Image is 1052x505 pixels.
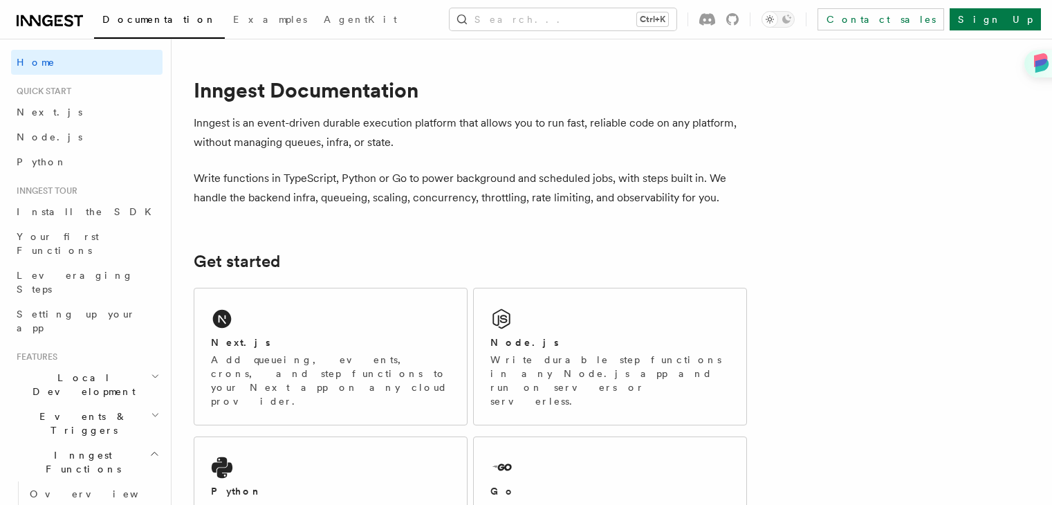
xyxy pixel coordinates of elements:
span: Overview [30,488,172,499]
a: Examples [225,4,315,37]
button: Search...Ctrl+K [450,8,676,30]
p: Inngest is an event-driven durable execution platform that allows you to run fast, reliable code ... [194,113,747,152]
a: Contact sales [818,8,944,30]
h2: Node.js [490,336,559,349]
button: Events & Triggers [11,404,163,443]
span: Examples [233,14,307,25]
h2: Go [490,484,515,498]
span: Setting up your app [17,309,136,333]
p: Write durable step functions in any Node.js app and run on servers or serverless. [490,353,730,408]
a: Node.js [11,125,163,149]
span: Your first Functions [17,231,99,256]
h2: Next.js [211,336,270,349]
span: Documentation [102,14,216,25]
a: AgentKit [315,4,405,37]
span: AgentKit [324,14,397,25]
kbd: Ctrl+K [637,12,668,26]
button: Local Development [11,365,163,404]
a: Python [11,149,163,174]
a: Setting up your app [11,302,163,340]
a: Sign Up [950,8,1041,30]
a: Documentation [94,4,225,39]
span: Next.js [17,107,82,118]
h2: Python [211,484,262,498]
span: Features [11,351,57,362]
h1: Inngest Documentation [194,77,747,102]
button: Inngest Functions [11,443,163,481]
a: Node.jsWrite durable step functions in any Node.js app and run on servers or serverless. [473,288,747,425]
a: Your first Functions [11,224,163,263]
a: Next.js [11,100,163,125]
span: Home [17,55,55,69]
a: Get started [194,252,280,271]
span: Events & Triggers [11,410,151,437]
button: Toggle dark mode [762,11,795,28]
p: Add queueing, events, crons, and step functions to your Next app on any cloud provider. [211,353,450,408]
span: Quick start [11,86,71,97]
span: Leveraging Steps [17,270,133,295]
span: Python [17,156,67,167]
span: Local Development [11,371,151,398]
span: Node.js [17,131,82,143]
a: Leveraging Steps [11,263,163,302]
span: Inngest tour [11,185,77,196]
a: Home [11,50,163,75]
a: Install the SDK [11,199,163,224]
span: Inngest Functions [11,448,149,476]
a: Next.jsAdd queueing, events, crons, and step functions to your Next app on any cloud provider. [194,288,468,425]
span: Install the SDK [17,206,160,217]
p: Write functions in TypeScript, Python or Go to power background and scheduled jobs, with steps bu... [194,169,747,208]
